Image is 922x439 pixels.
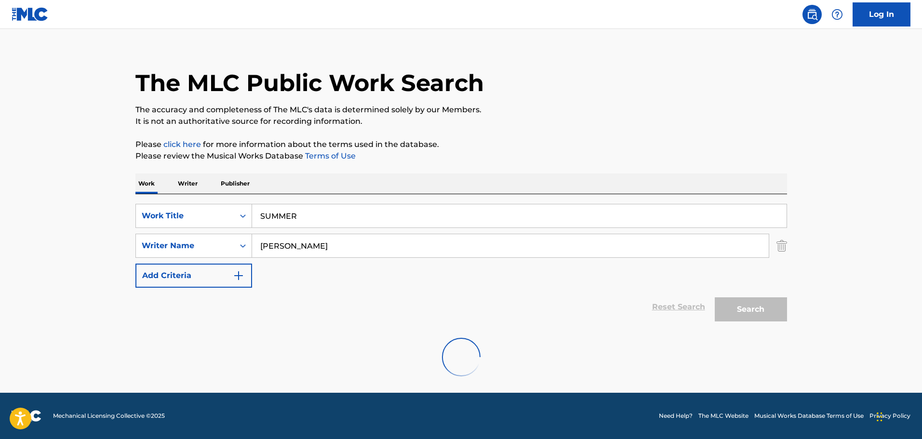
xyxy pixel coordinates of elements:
[853,2,910,27] a: Log In
[754,412,864,420] a: Musical Works Database Terms of Use
[659,412,693,420] a: Need Help?
[135,104,787,116] p: The accuracy and completeness of The MLC's data is determined solely by our Members.
[135,204,787,326] form: Search Form
[218,173,253,194] p: Publisher
[175,173,200,194] p: Writer
[877,402,882,431] div: Drag
[12,7,49,21] img: MLC Logo
[698,412,748,420] a: The MLC Website
[435,332,487,383] img: preloader
[135,68,484,97] h1: The MLC Public Work Search
[142,240,228,252] div: Writer Name
[142,210,228,222] div: Work Title
[303,151,356,160] a: Terms of Use
[12,410,41,422] img: logo
[802,5,822,24] a: Public Search
[135,116,787,127] p: It is not an authoritative source for recording information.
[806,9,818,20] img: search
[135,173,158,194] p: Work
[831,9,843,20] img: help
[163,140,201,149] a: click here
[233,270,244,281] img: 9d2ae6d4665cec9f34b9.svg
[135,264,252,288] button: Add Criteria
[53,412,165,420] span: Mechanical Licensing Collective © 2025
[874,393,922,439] iframe: Chat Widget
[135,150,787,162] p: Please review the Musical Works Database
[135,139,787,150] p: Please for more information about the terms used in the database.
[776,234,787,258] img: Delete Criterion
[869,412,910,420] a: Privacy Policy
[828,5,847,24] div: Help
